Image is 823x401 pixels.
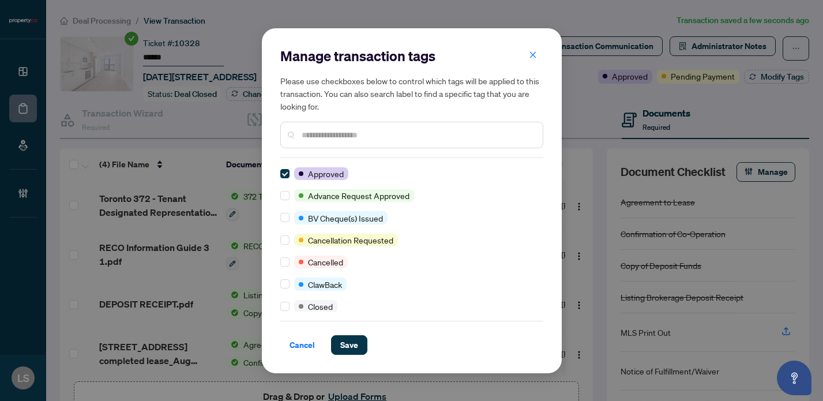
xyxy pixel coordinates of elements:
[280,47,543,65] h2: Manage transaction tags
[308,300,333,313] span: Closed
[777,361,811,395] button: Open asap
[308,234,393,246] span: Cancellation Requested
[290,336,315,354] span: Cancel
[331,335,367,355] button: Save
[308,167,344,180] span: Approved
[340,336,358,354] span: Save
[308,212,383,224] span: BV Cheque(s) Issued
[308,256,343,268] span: Cancelled
[308,278,342,291] span: ClawBack
[280,74,543,113] h5: Please use checkboxes below to control which tags will be applied to this transaction. You can al...
[529,51,537,59] span: close
[280,335,324,355] button: Cancel
[308,189,409,202] span: Advance Request Approved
